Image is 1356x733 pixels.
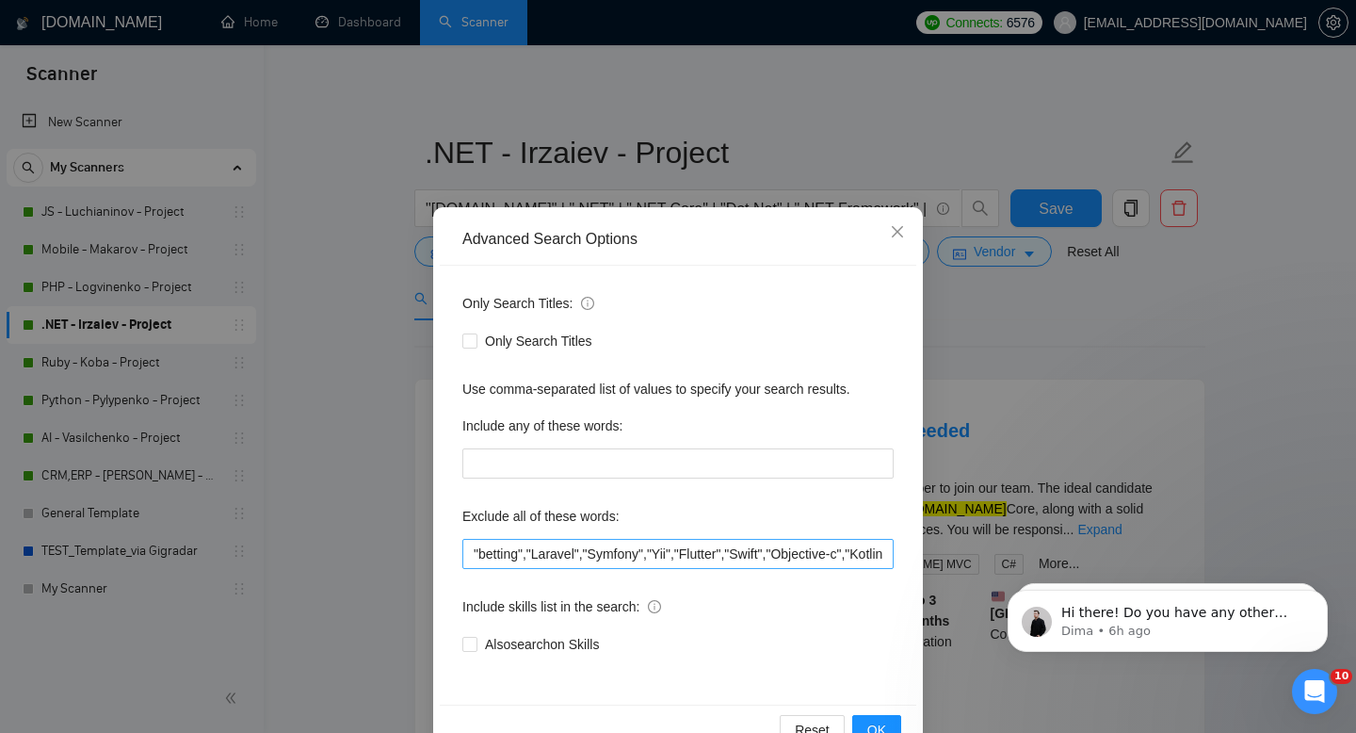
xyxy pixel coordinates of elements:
iframe: Intercom live chat [1292,669,1337,714]
span: info-circle [648,600,661,613]
span: Only Search Titles: [462,293,594,314]
span: Also search on Skills [477,634,606,655]
span: 10 [1331,669,1352,684]
span: Include skills list in the search: [462,596,661,617]
span: close [890,224,905,239]
label: Exclude all of these words: [462,501,620,531]
span: Only Search Titles [477,331,600,351]
label: Include any of these words: [462,411,622,441]
button: Close [872,207,923,258]
div: Advanced Search Options [462,229,894,250]
iframe: Intercom notifications message [979,550,1356,682]
div: Use comma-separated list of values to specify your search results. [462,379,894,399]
span: info-circle [581,297,594,310]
